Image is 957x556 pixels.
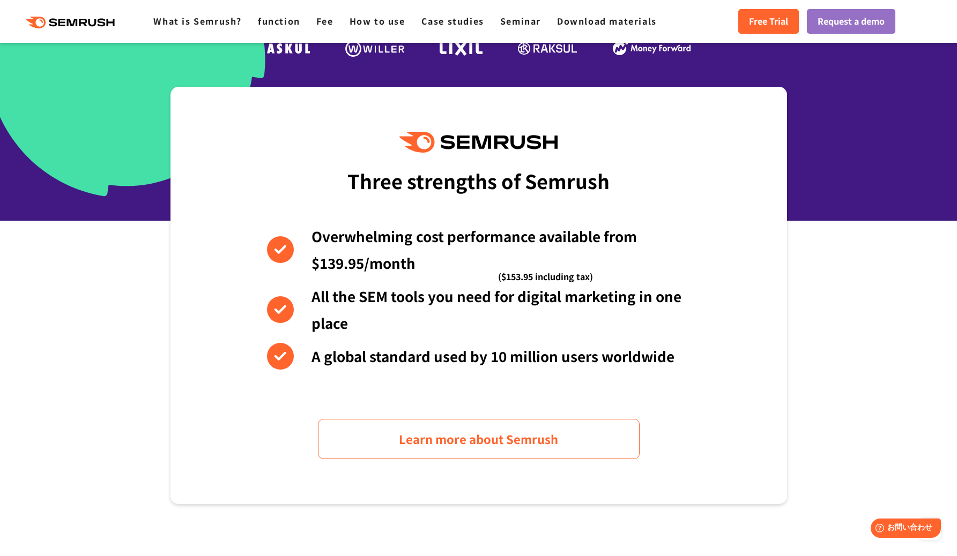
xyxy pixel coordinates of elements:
a: What is Semrush? [153,14,242,27]
a: function [258,14,300,27]
a: Case studies [421,14,484,27]
font: Free Trial [749,14,788,27]
font: ($153.95 including tax) [498,270,593,283]
font: Three strengths of Semrush [347,167,610,194]
a: Learn more about Semrush [318,419,640,459]
a: How to use [350,14,405,27]
a: Free Trial [738,9,799,34]
img: Semrush [399,132,557,153]
a: Fee [316,14,333,27]
a: Seminar [500,14,541,27]
iframe: Help widget launcher [862,514,945,544]
a: Request a demo [807,9,895,34]
font: All the SEM tools you need for digital marketing in one place [311,286,681,333]
font: Overwhelming cost performance available from $139.95/month [311,226,637,273]
font: Request a demo [818,14,885,27]
a: Download materials [557,14,657,27]
font: A global standard used by 10 million users worldwide [311,346,674,366]
font: Learn more about Semrush [399,430,558,447]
